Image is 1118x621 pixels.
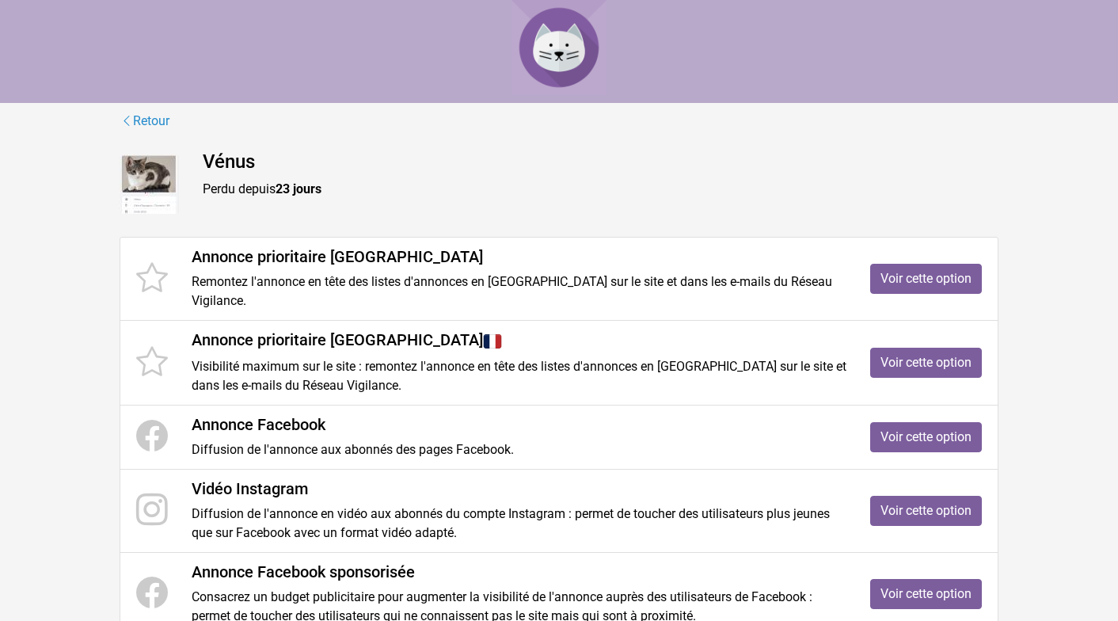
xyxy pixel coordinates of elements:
img: France [483,332,502,351]
h4: Vénus [203,150,998,173]
h4: Vidéo Instagram [192,479,846,498]
h4: Annonce prioritaire [GEOGRAPHIC_DATA] [192,247,846,266]
h4: Annonce Facebook [192,415,846,434]
p: Diffusion de l'annonce en vidéo aux abonnés du compte Instagram : permet de toucher des utilisate... [192,505,846,543]
strong: 23 jours [276,181,321,196]
a: Voir cette option [870,264,982,294]
a: Voir cette option [870,422,982,452]
a: Voir cette option [870,579,982,609]
p: Visibilité maximum sur le site : remontez l'annonce en tête des listes d'annonces en [GEOGRAPHIC_... [192,357,846,395]
p: Remontez l'annonce en tête des listes d'annonces en [GEOGRAPHIC_DATA] sur le site et dans les e-m... [192,272,846,310]
p: Perdu depuis [203,180,998,199]
a: Voir cette option [870,496,982,526]
a: Voir cette option [870,348,982,378]
h4: Annonce Facebook sponsorisée [192,562,846,581]
a: Retour [120,111,170,131]
h4: Annonce prioritaire [GEOGRAPHIC_DATA] [192,330,846,351]
p: Diffusion de l'annonce aux abonnés des pages Facebook. [192,440,846,459]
